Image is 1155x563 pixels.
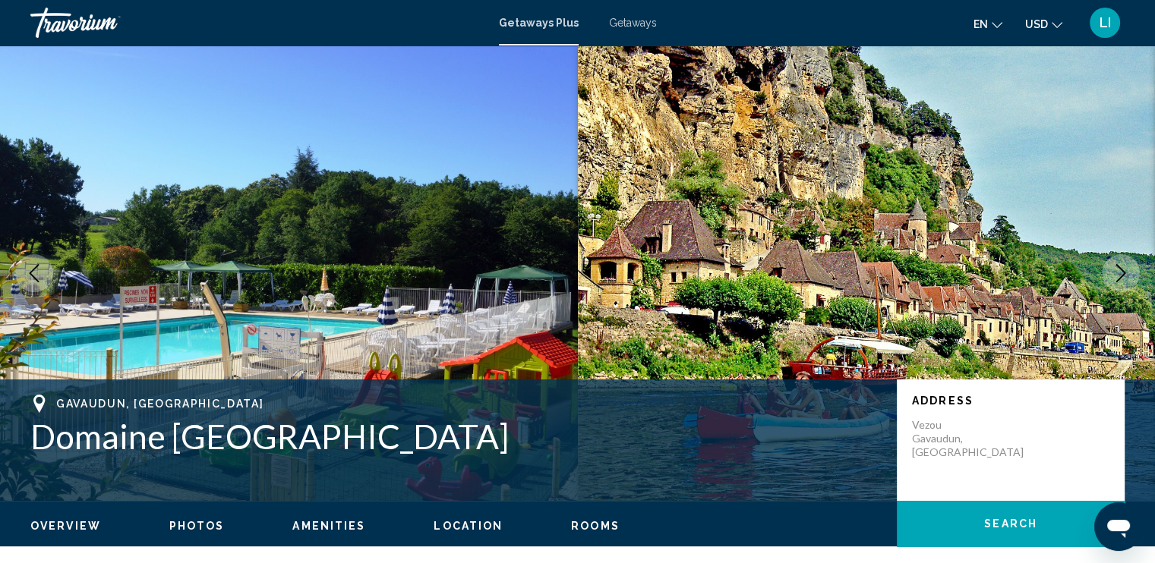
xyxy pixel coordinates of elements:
button: Change currency [1025,13,1062,35]
span: Location [434,520,503,532]
button: Previous image [15,254,53,292]
iframe: Button to launch messaging window [1094,502,1143,551]
span: Amenities [292,520,365,532]
a: Travorium [30,8,484,38]
span: Photos [169,520,225,532]
p: Address [912,395,1109,407]
button: Search [897,501,1125,546]
span: en [974,18,988,30]
span: LI [1100,15,1111,30]
h1: Domaine [GEOGRAPHIC_DATA] [30,417,882,456]
span: Gavaudun, [GEOGRAPHIC_DATA] [56,398,264,410]
span: USD [1025,18,1048,30]
button: Photos [169,519,225,533]
a: Getaways Plus [499,17,579,29]
button: User Menu [1085,7,1125,39]
button: Overview [30,519,101,533]
span: Search [984,518,1037,530]
p: Vezou Gavaudun, [GEOGRAPHIC_DATA] [912,418,1034,459]
button: Location [434,519,503,533]
span: Rooms [571,520,620,532]
button: Amenities [292,519,365,533]
button: Change language [974,13,1002,35]
span: Overview [30,520,101,532]
button: Rooms [571,519,620,533]
a: Getaways [609,17,657,29]
button: Next image [1102,254,1140,292]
